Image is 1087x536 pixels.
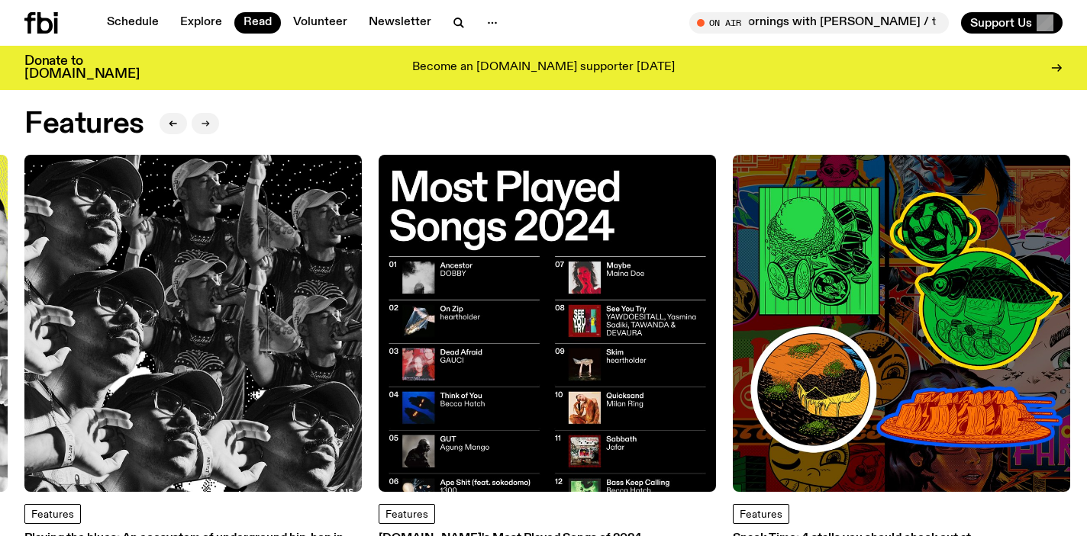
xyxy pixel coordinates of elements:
a: Features [733,504,789,524]
h2: Features [24,111,144,138]
span: Features [385,509,428,520]
p: Become an [DOMAIN_NAME] supporter [DATE] [412,61,675,75]
a: Features [379,504,435,524]
h3: Donate to [DOMAIN_NAME] [24,55,140,81]
a: Read [234,12,281,34]
a: Newsletter [360,12,440,34]
span: Features [740,509,782,520]
a: Features [24,504,81,524]
button: On AirMornings with [PERSON_NAME] / the return of the feral [689,12,949,34]
img: An art collage showing different foods. [733,155,1070,492]
span: Features [31,509,74,520]
button: Support Us [961,12,1063,34]
a: Volunteer [284,12,356,34]
a: Explore [171,12,231,34]
span: Support Us [970,16,1032,30]
a: Schedule [98,12,168,34]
